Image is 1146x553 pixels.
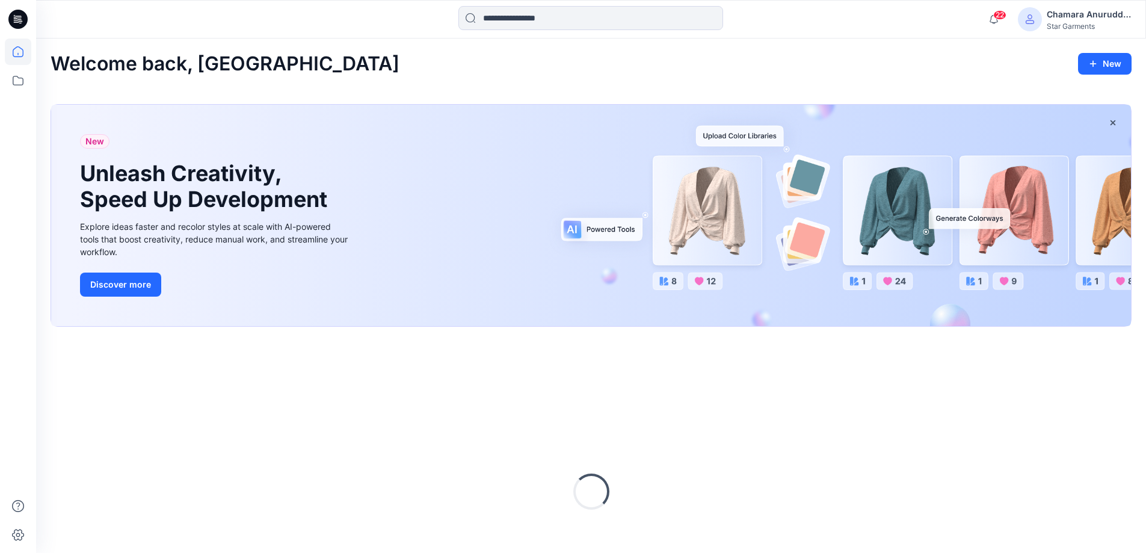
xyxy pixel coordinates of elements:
[1047,7,1131,22] div: Chamara Anuruddha
[80,273,351,297] a: Discover more
[1025,14,1035,24] svg: avatar
[80,220,351,258] div: Explore ideas faster and recolor styles at scale with AI-powered tools that boost creativity, red...
[80,273,161,297] button: Discover more
[51,53,399,75] h2: Welcome back, [GEOGRAPHIC_DATA]
[1078,53,1132,75] button: New
[85,134,104,149] span: New
[1047,22,1131,31] div: Star Garments
[80,161,333,212] h1: Unleash Creativity, Speed Up Development
[993,10,1006,20] span: 22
